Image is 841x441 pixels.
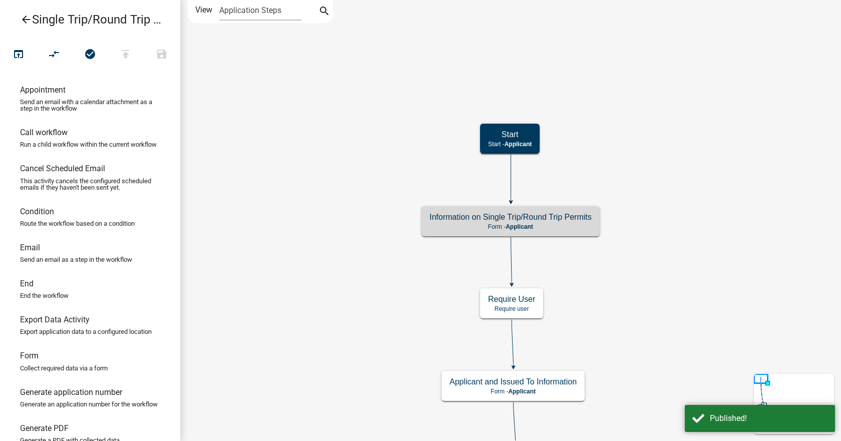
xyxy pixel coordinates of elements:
[20,14,32,28] i: arrow_back
[20,401,158,407] p: Generate an application number for the workflow
[20,220,135,227] p: Route the workflow based on a condition
[20,351,39,360] h6: Form
[144,44,180,66] button: Save
[710,412,827,424] div: Published!
[72,44,108,66] button: No problems
[20,256,132,263] p: Send an email as a step in the workflow
[20,292,69,299] p: End the workflow
[488,141,532,148] p: Start -
[120,48,132,62] i: publish
[108,44,144,66] button: Publish
[20,243,40,252] h6: Email
[20,328,152,335] p: Export application data to a configured location
[505,141,532,148] span: Applicant
[1,44,37,66] button: Test Workflow
[20,141,157,148] p: Run a child workflow within the current workflow
[20,99,160,112] p: Send an email with a calendar attachment as a step in the workflow
[488,305,535,312] p: Require user
[488,130,532,139] h5: Start
[20,85,66,95] h6: Appointment
[13,48,25,62] i: open_in_browser
[20,178,160,191] p: This activity cancels the configured scheduled emails if they haven't been sent yet.
[430,223,592,230] p: Form -
[84,48,96,62] i: check_circle
[20,128,68,137] h6: Call workflow
[1,44,180,68] div: Workflow actions
[20,164,105,173] h6: Cancel Scheduled Email
[430,212,592,222] h5: Information on Single Trip/Round Trip Permits
[316,4,332,20] button: search
[20,365,108,371] p: Collect required data via a form
[20,279,34,288] h6: End
[508,388,536,395] span: Applicant
[8,8,164,31] a: Single Trip/Round Trip Permit Application
[20,207,54,216] h6: Condition
[20,387,122,397] h6: Generate application number
[20,423,69,433] h6: Generate PDF
[488,294,535,304] h5: Require User
[20,315,90,324] h6: Export Data Activity
[318,5,330,19] i: search
[36,44,72,66] button: Auto Layout
[49,48,61,62] i: compare_arrows
[506,223,533,230] span: Applicant
[450,377,577,386] h5: Applicant and Issued To Information
[156,48,168,62] i: save
[450,388,577,395] p: Form -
